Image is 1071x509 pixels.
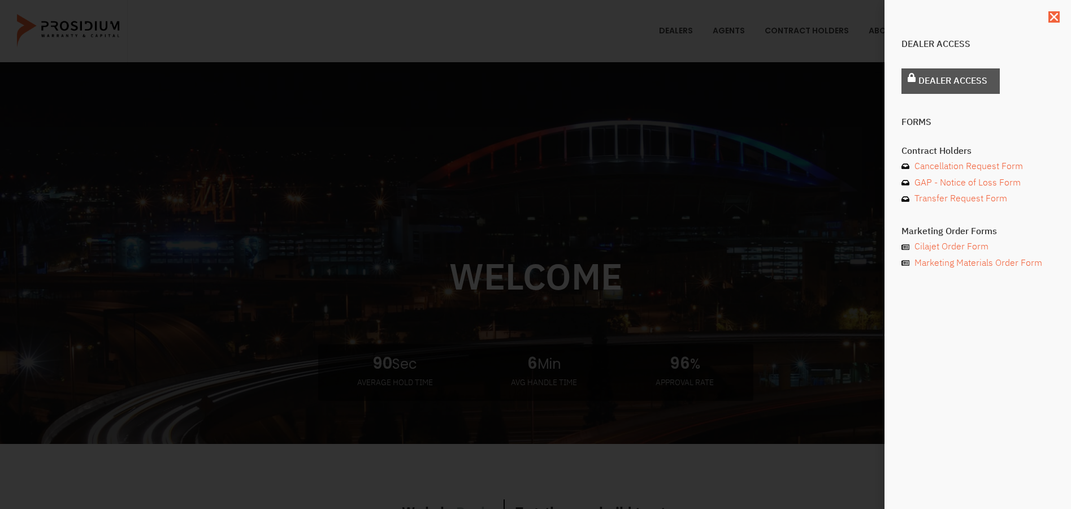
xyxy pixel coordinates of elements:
span: Transfer Request Form [912,191,1007,207]
span: Marketing Materials Order Form [912,255,1042,271]
span: Cilajet Order Form [912,239,988,255]
span: Cancellation Request Form [912,158,1023,175]
h4: Forms [901,118,1054,127]
span: Dealer Access [918,73,987,89]
h4: Dealer Access [901,40,1054,49]
h4: Contract Holders [901,146,1054,156]
h4: Marketing Order Forms [901,227,1054,236]
a: Cancellation Request Form [901,158,1054,175]
span: GAP - Notice of Loss Form [912,175,1021,191]
a: Marketing Materials Order Form [901,255,1054,271]
a: Dealer Access [901,68,1000,94]
a: Close [1048,11,1060,23]
a: Cilajet Order Form [901,239,1054,255]
a: Transfer Request Form [901,191,1054,207]
a: GAP - Notice of Loss Form [901,175,1054,191]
